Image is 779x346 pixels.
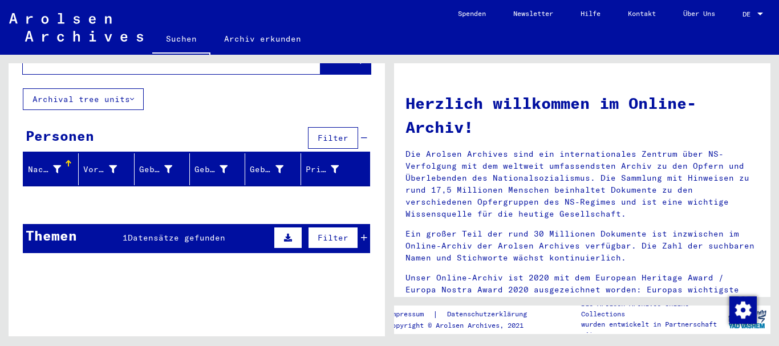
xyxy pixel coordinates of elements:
div: Geburtsname [139,164,172,176]
div: Zustimmung ändern [729,296,756,323]
a: Archiv erkunden [210,25,315,52]
div: Geburtsdatum [250,160,300,178]
p: Die Arolsen Archives sind ein internationales Zentrum über NS-Verfolgung mit dem weltweit umfasse... [405,148,759,220]
span: Filter [318,233,348,243]
h1: Herzlich willkommen im Online-Archiv! [405,91,759,139]
p: wurden entwickelt in Partnerschaft mit [581,319,724,340]
span: Filter [318,133,348,143]
div: Vorname [83,164,116,176]
img: yv_logo.png [726,305,769,333]
img: Arolsen_neg.svg [9,13,143,42]
div: Prisoner # [306,164,339,176]
div: Geburtsdatum [250,164,283,176]
mat-header-cell: Geburt‏ [190,153,245,185]
p: Die Arolsen Archives Online-Collections [581,299,724,319]
p: Ein großer Teil der rund 30 Millionen Dokumente ist inzwischen im Online-Archiv der Arolsen Archi... [405,228,759,264]
div: Geburt‏ [194,164,228,176]
button: Filter [308,227,358,249]
a: Datenschutzerklärung [438,308,541,320]
div: Vorname [83,160,133,178]
mat-header-cell: Prisoner # [301,153,370,185]
a: Impressum [388,308,433,320]
div: Prisoner # [306,160,356,178]
span: 1 [123,233,128,243]
div: Themen [26,225,77,246]
img: Zustimmung ändern [729,296,757,324]
button: Filter [308,127,358,149]
div: Nachname [28,164,61,176]
a: Suchen [152,25,210,55]
p: Copyright © Arolsen Archives, 2021 [388,320,541,331]
span: DE [743,10,755,18]
mat-header-cell: Geburtsdatum [245,153,301,185]
div: Personen [26,125,94,146]
div: | [388,308,541,320]
button: Archival tree units [23,88,144,110]
p: Unser Online-Archiv ist 2020 mit dem European Heritage Award / Europa Nostra Award 2020 ausgezeic... [405,272,759,308]
div: Geburt‏ [194,160,245,178]
div: Nachname [28,160,78,178]
mat-header-cell: Vorname [79,153,134,185]
span: Datensätze gefunden [128,233,225,243]
mat-header-cell: Geburtsname [135,153,190,185]
div: Geburtsname [139,160,189,178]
mat-header-cell: Nachname [23,153,79,185]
